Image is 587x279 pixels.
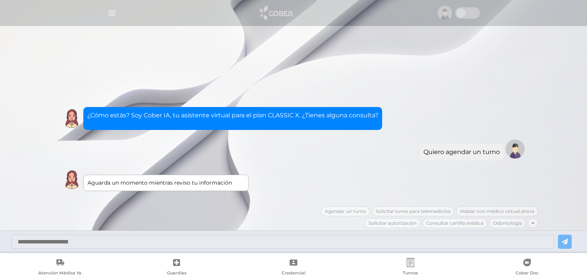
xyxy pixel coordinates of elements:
[403,270,418,277] span: Turnos
[62,170,81,189] img: Cober IA
[87,111,378,120] p: ¿Cómo estás? Soy Cober IA, tu asistente virtual para el plan CLASSIC X. ¿Tienes alguna consulta?
[118,258,235,277] a: Guardias
[167,270,186,277] span: Guardias
[235,258,352,277] a: Credencial
[469,258,585,277] a: Cober Doc
[282,270,305,277] span: Credencial
[423,148,500,157] div: Quiero agendar un turno
[2,258,118,277] a: Atención Médica Ya
[352,258,469,277] a: Turnos
[506,139,525,159] img: Tu imagen
[88,179,245,187] div: Aguarda un momento mientras reviso tu información
[38,270,81,277] span: Atención Médica Ya
[62,109,81,128] img: Cober IA
[516,270,538,277] span: Cober Doc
